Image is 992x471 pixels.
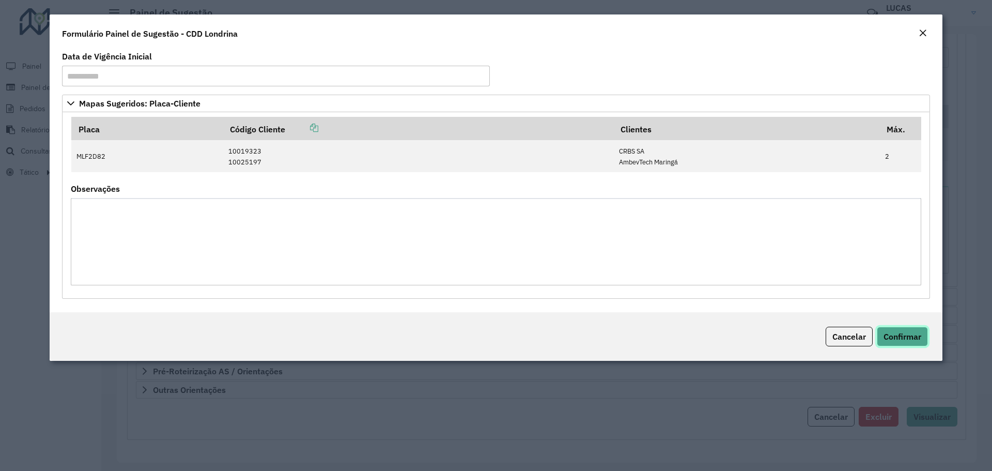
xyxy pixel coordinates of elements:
[887,124,905,134] font: Máx.
[885,152,889,161] font: 2
[285,123,318,133] a: Copiar
[919,29,927,37] em: Fechar
[76,152,105,161] font: MLF2D82
[619,147,644,156] font: CRBS SA
[62,51,152,62] font: Data de Vigência Inicial
[877,327,928,346] button: Confirmar
[228,147,261,156] font: 10019323
[230,124,285,134] font: Código Cliente
[79,124,100,134] font: Placa
[62,95,930,112] a: Mapas Sugeridos: Placa-Cliente
[62,112,930,299] div: Mapas Sugeridos: Placa-Cliente
[832,331,866,342] font: Cancelar
[826,327,873,346] button: Cancelar
[619,158,678,166] font: AmbevTech Maringá
[228,158,261,166] font: 10025197
[79,98,200,109] font: Mapas Sugeridos: Placa-Cliente
[71,184,120,194] font: Observações
[916,27,930,40] button: Fechar
[621,124,652,134] font: Clientes
[62,28,238,39] font: Formulário Painel de Sugestão - CDD Londrina
[884,331,921,342] font: Confirmar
